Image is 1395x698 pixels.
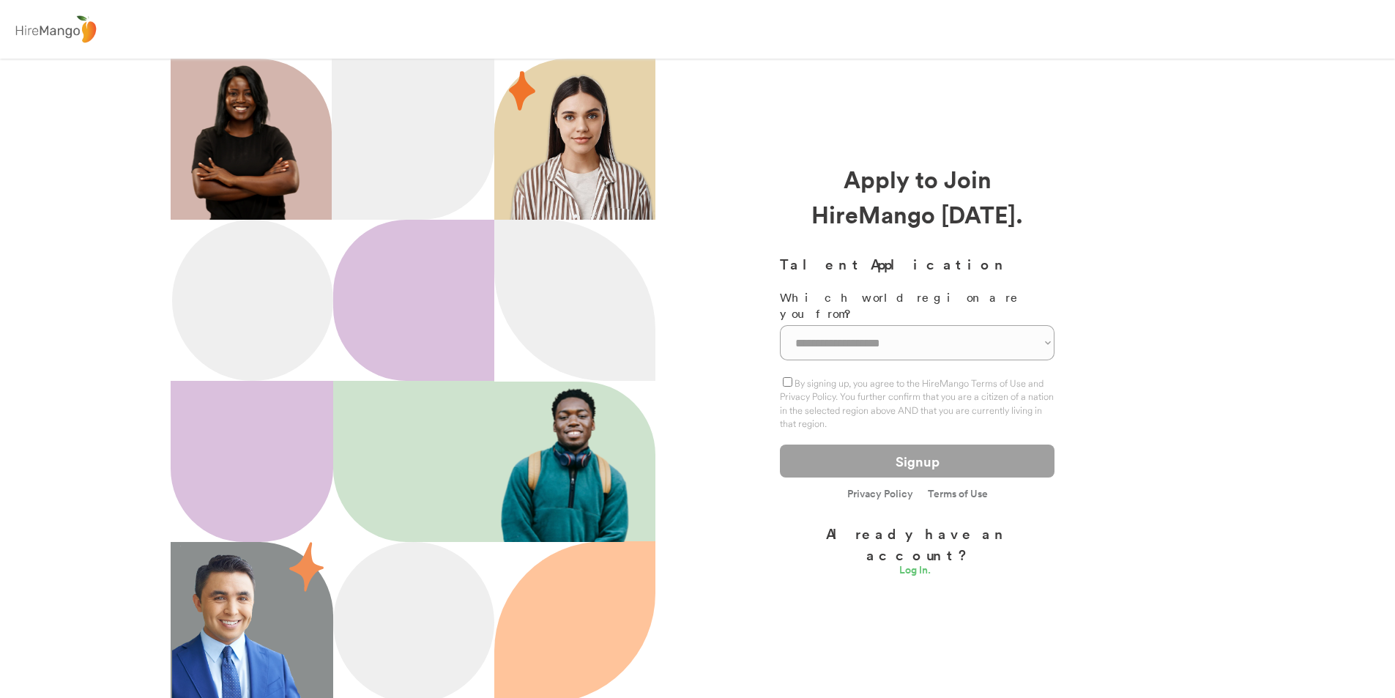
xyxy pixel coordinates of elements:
div: Already have an account? [780,523,1054,565]
img: 29 [509,71,535,111]
h3: Talent Application [780,253,1054,275]
img: 200x220.png [174,59,316,220]
div: Which world region are you from? [780,289,1054,322]
button: Signup [780,445,1054,478]
a: Terms of Use [928,489,988,499]
label: By signing up, you agree to the HireMango Terms of Use and Privacy Policy. You further confirm th... [780,377,1054,429]
img: Ellipse%2012 [172,220,333,381]
a: Privacy Policy [847,489,913,501]
a: Log In. [899,565,936,579]
img: logo%20-%20hiremango%20gray.png [11,12,100,47]
img: hispanic%20woman.png [509,73,655,220]
img: 55 [289,542,324,592]
div: Apply to Join HireMango [DATE]. [780,161,1054,231]
img: 202x218.png [495,382,643,542]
